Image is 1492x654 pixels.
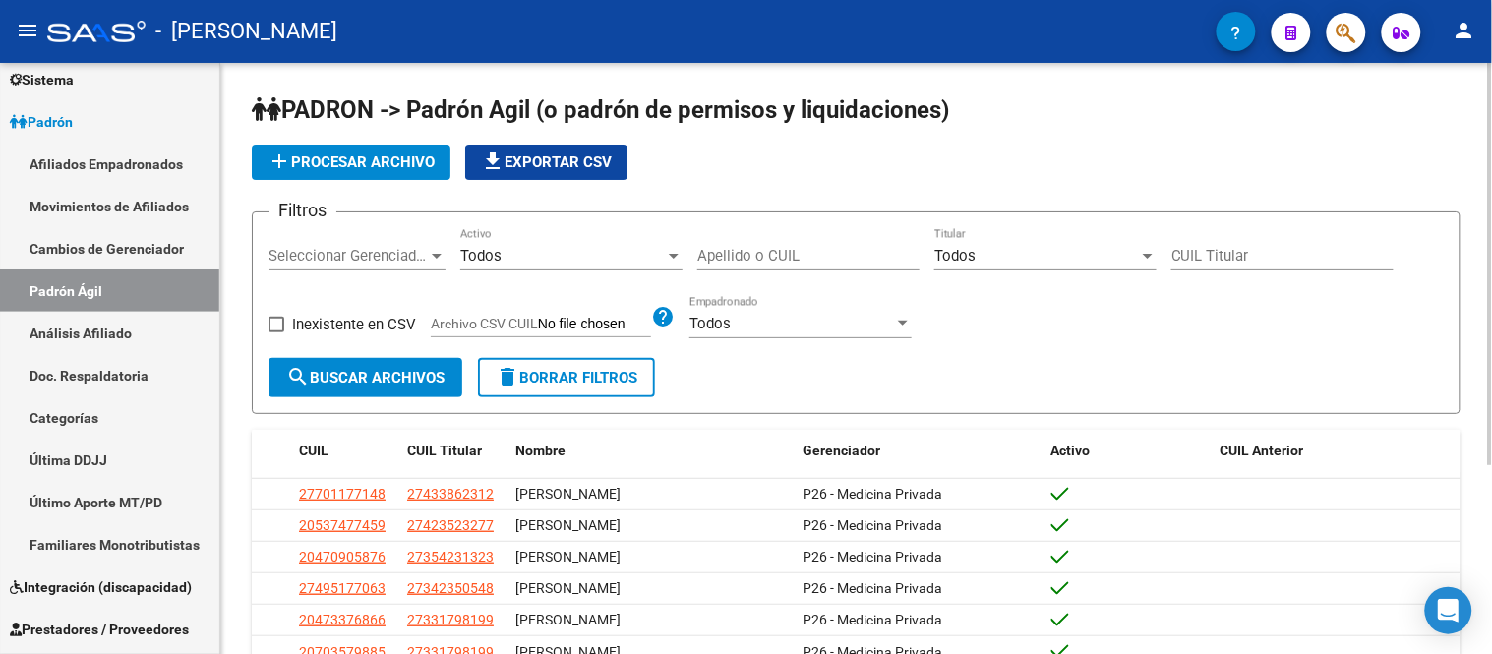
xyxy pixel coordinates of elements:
span: PADRON -> Padrón Agil (o padrón de permisos y liquidaciones) [252,96,949,124]
mat-icon: delete [496,365,519,388]
mat-icon: search [286,365,310,388]
datatable-header-cell: CUIL Anterior [1213,430,1461,472]
span: Procesar archivo [268,153,435,171]
h3: Filtros [269,197,336,224]
span: 27342350548 [407,580,494,596]
datatable-header-cell: Gerenciador [795,430,1043,472]
span: Integración (discapacidad) [10,576,192,598]
datatable-header-cell: CUIL Titular [399,430,507,472]
span: 27495177063 [299,580,386,596]
span: [PERSON_NAME] [515,517,621,533]
input: Archivo CSV CUIL [538,316,651,333]
span: Inexistente en CSV [292,313,416,336]
span: [PERSON_NAME] [515,549,621,565]
div: Open Intercom Messenger [1425,587,1472,634]
span: CUIL [299,443,328,458]
mat-icon: menu [16,19,39,42]
span: Borrar Filtros [496,369,637,386]
span: Activo [1051,443,1091,458]
mat-icon: person [1453,19,1476,42]
datatable-header-cell: Activo [1044,430,1213,472]
span: P26 - Medicina Privada [803,517,942,533]
span: 27433862312 [407,486,494,502]
span: Seleccionar Gerenciador [269,247,428,265]
button: Procesar archivo [252,145,450,180]
span: Exportar CSV [481,153,612,171]
span: CUIL Titular [407,443,482,458]
span: Gerenciador [803,443,880,458]
button: Exportar CSV [465,145,627,180]
span: P26 - Medicina Privada [803,486,942,502]
span: [PERSON_NAME] [515,612,621,627]
datatable-header-cell: CUIL [291,430,399,472]
span: 27423523277 [407,517,494,533]
span: [PERSON_NAME] [515,580,621,596]
button: Buscar Archivos [269,358,462,397]
span: 27331798199 [407,612,494,627]
span: P26 - Medicina Privada [803,549,942,565]
mat-icon: file_download [481,149,505,173]
datatable-header-cell: Nombre [507,430,795,472]
span: Prestadores / Proveedores [10,619,189,640]
span: [PERSON_NAME] [515,486,621,502]
span: 20473376866 [299,612,386,627]
span: Todos [689,315,731,332]
span: Todos [934,247,976,265]
span: Padrón [10,111,73,133]
span: 27701177148 [299,486,386,502]
span: Nombre [515,443,566,458]
mat-icon: add [268,149,291,173]
span: - [PERSON_NAME] [155,10,337,53]
span: Todos [460,247,502,265]
span: CUIL Anterior [1221,443,1304,458]
span: 20470905876 [299,549,386,565]
span: Archivo CSV CUIL [431,316,538,331]
span: Sistema [10,69,74,90]
mat-icon: help [651,305,675,328]
button: Borrar Filtros [478,358,655,397]
span: P26 - Medicina Privada [803,580,942,596]
span: 20537477459 [299,517,386,533]
span: P26 - Medicina Privada [803,612,942,627]
span: 27354231323 [407,549,494,565]
span: Buscar Archivos [286,369,445,386]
